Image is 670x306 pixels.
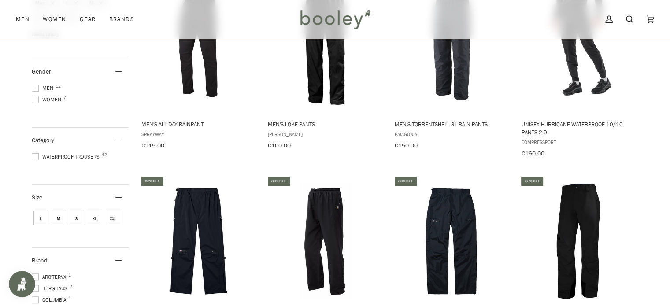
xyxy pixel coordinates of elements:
[521,149,544,158] span: €160.00
[56,84,61,88] span: 12
[32,273,69,281] span: Arc'teryx
[268,120,382,128] span: Men's Loke Pants
[9,271,35,297] iframe: Button to open loyalty program pop-up
[393,183,510,300] img: Berghaus Men's Deluge 2.0 Overtrousers - Booley Galway
[268,141,291,150] span: €100.00
[395,120,509,128] span: Men's Torrentshell 3L Rain Pants
[52,211,66,225] span: Size: M
[32,84,56,92] span: Men
[520,183,637,300] img: Helly Hansen Men's Legendary Insulated Pants Black - Booley Galway
[32,284,70,292] span: Berghaus
[106,211,120,225] span: Size: XXL
[80,15,96,24] span: Gear
[68,273,71,277] span: 1
[395,141,418,150] span: €150.00
[521,120,635,136] span: Unisex Hurricane Waterproof 10/10 Pants 2.0
[70,284,72,289] span: 2
[32,153,102,161] span: Waterproof Trousers
[32,296,69,304] span: Columbia
[43,15,66,24] span: Women
[140,183,257,300] img: Berghaus Men's Paclite Overtrousers - Booley Galway
[267,183,383,300] img: Sprayway Men's Santiago Rainpant Black - Booley Galway
[268,177,290,186] div: 30% off
[109,15,134,24] span: Brands
[32,96,64,103] span: Women
[32,193,42,202] span: Size
[68,296,71,300] span: 1
[32,256,48,265] span: Brand
[16,15,30,24] span: Men
[88,211,102,225] span: Size: XL
[296,7,374,32] img: Booley
[141,120,255,128] span: Men's All Day Rainpant
[63,96,66,100] span: 7
[33,211,48,225] span: Size: L
[141,177,163,186] div: 30% off
[395,130,509,138] span: Patagonia
[70,211,84,225] span: Size: S
[521,177,543,186] div: 55% off
[141,141,164,150] span: €115.00
[395,177,417,186] div: 30% off
[102,153,107,157] span: 12
[521,138,635,146] span: COMPRESSPORT
[268,130,382,138] span: [PERSON_NAME]
[32,136,54,144] span: Category
[32,67,51,76] span: Gender
[141,130,255,138] span: Sprayway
